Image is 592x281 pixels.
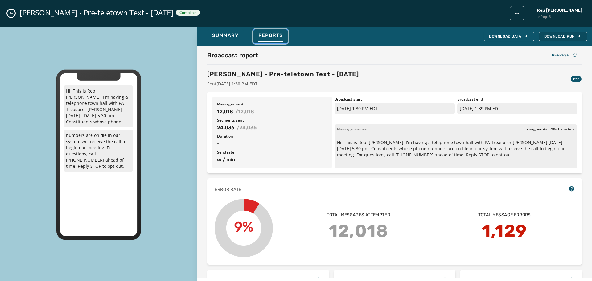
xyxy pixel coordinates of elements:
[537,7,582,14] span: Rep [PERSON_NAME]
[571,76,582,82] div: P2P
[329,218,388,244] span: 12,018
[539,32,587,41] button: Download PDF
[64,85,133,127] p: Hi! This is Rep. [PERSON_NAME]. I'm having a telephone town hall with PA Treasurer [PERSON_NAME] ...
[20,8,173,18] span: [PERSON_NAME] - Pre-teletown Text - [DATE]
[217,150,327,155] span: Send rate
[179,10,196,15] span: Complete
[234,219,254,235] text: 9%
[550,126,575,132] span: 299 characters
[217,102,327,107] span: Messages sent
[217,140,327,147] span: -
[335,103,454,114] p: [DATE] 1:30 PM EDT
[217,134,327,139] span: Duration
[237,124,257,131] span: / 24,036
[335,97,454,102] span: Broadcast start
[457,103,577,114] p: [DATE] 1:39 PM EDT
[236,108,254,115] span: / 12,018
[207,81,359,87] span: Sent
[217,118,327,123] span: Segments sent
[552,53,577,58] div: Refresh
[212,32,239,39] span: Summary
[537,14,582,19] span: a4fhqtr6
[217,156,327,163] span: ∞ / min
[217,124,234,131] span: 24,036
[207,70,359,78] h3: [PERSON_NAME] - Pre-teletown Text - [DATE]
[337,139,575,158] p: Hi! This is Rep. [PERSON_NAME]. I'm having a telephone town hall with PA Treasurer [PERSON_NAME] ...
[217,108,233,115] span: 12,018
[489,34,529,39] div: Download Data
[547,51,582,60] button: Refresh
[544,34,582,39] span: Download PDF
[482,218,527,244] span: 1,129
[64,130,133,172] p: numbers are on file in our system will receive the call to begin our meeting. For questions, call...
[327,212,390,218] span: Total messages attempted
[207,29,244,43] button: Summary
[215,187,241,193] span: Error rate
[258,32,283,39] span: Reports
[337,127,367,132] span: Message preview
[478,212,531,218] span: Total message errors
[510,6,524,20] button: broadcast action menu
[216,81,257,87] span: [DATE] 1:30 PM EDT
[457,97,577,102] span: Broadcast end
[207,51,258,60] h2: Broadcast report
[484,32,534,41] button: Download Data
[526,127,547,132] span: 2 segments
[253,29,288,43] button: Reports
